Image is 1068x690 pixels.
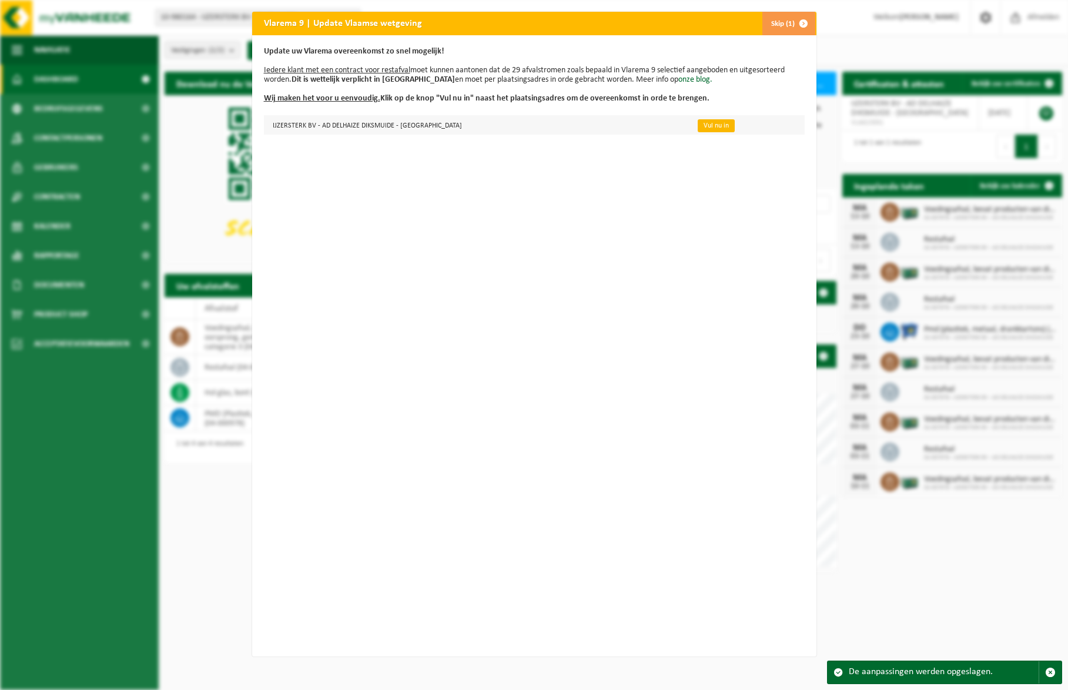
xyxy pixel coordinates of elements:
[264,94,380,103] u: Wij maken het voor u eenvoudig.
[292,75,455,84] b: Dit is wettelijk verplicht in [GEOGRAPHIC_DATA]
[264,66,410,75] u: Iedere klant met een contract voor restafval
[762,12,815,35] button: Skip (1)
[264,47,444,56] b: Update uw Vlarema overeenkomst zo snel mogelijk!
[264,115,688,135] td: IJZERSTERK BV - AD DELHAIZE DIKSMUIDE - [GEOGRAPHIC_DATA]
[678,75,712,84] a: onze blog.
[264,94,709,103] b: Klik op de knop "Vul nu in" naast het plaatsingsadres om de overeenkomst in orde te brengen.
[264,47,805,103] p: moet kunnen aantonen dat de 29 afvalstromen zoals bepaald in Vlarema 9 selectief aangeboden en ui...
[698,119,735,132] a: Vul nu in
[252,12,434,34] h2: Vlarema 9 | Update Vlaamse wetgeving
